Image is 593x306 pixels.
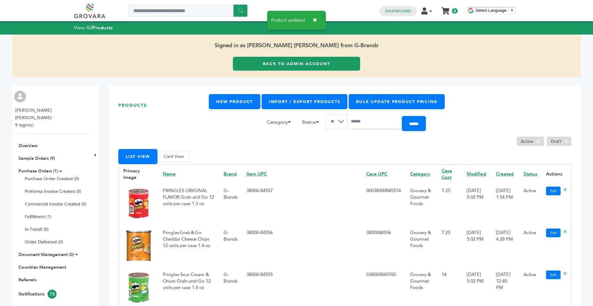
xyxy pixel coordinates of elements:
[246,171,267,177] a: Item UPC
[19,168,58,174] a: Purchase Orders (1)
[163,171,176,177] a: Name
[242,225,362,267] td: 38000-84556
[25,214,51,220] a: Fulfillment (1)
[561,138,571,145] span: ×
[442,168,452,180] a: Case Cost
[25,176,79,182] a: Purchase Order Created (0)
[299,118,326,129] li: Status
[74,25,113,31] a: View AllProducts
[542,164,571,184] th: Actions
[25,201,86,207] a: Commercial Invoice Created (0)
[158,184,219,225] td: PRINGLES ORIGINAL FLAVOR Grab and Go 12 units per case 1.3 oz
[510,8,514,13] span: ▼
[159,151,189,162] button: Card View
[209,94,260,109] a: New Product
[351,114,399,129] input: Search
[524,171,537,177] a: Status
[546,229,561,237] a: Edit
[492,225,519,267] td: [DATE] 4:28 PM
[19,264,66,270] a: Countries Management
[123,230,154,261] img: No Image
[19,143,38,149] a: Overview
[14,91,26,102] img: profile.png
[123,188,154,219] img: No Image
[219,225,242,267] td: G-Brands
[19,277,36,283] a: Referrals
[547,137,571,146] li: Draft
[406,184,437,225] td: Grocery & Gourmet Foods
[123,272,154,303] img: No Image
[119,164,158,184] th: Primary Image
[128,5,247,17] input: Search a product or brand...
[12,35,581,57] span: Signed in as [PERSON_NAME] [PERSON_NAME] from G-Brands
[437,184,462,225] td: 7.25
[25,188,81,194] a: Proforma Invoice Created (0)
[92,25,113,31] strong: Products
[118,94,209,117] h1: Products
[462,184,492,225] td: [DATE] 5:02 PM
[467,171,486,177] a: Modified
[517,137,544,146] li: Active
[19,252,74,258] a: Document Management (0)
[308,14,322,27] button: ✖
[546,187,561,195] a: Edit
[496,171,514,177] a: Created
[224,171,237,177] a: Brand
[437,225,462,267] td: 7.25
[158,225,219,267] td: Pringles Grab & Go Cheddar Cheese Chips 12 units per case 1.4 oz
[242,184,362,225] td: 38000-84557
[406,225,437,267] td: Grocery & Gourmet Foods
[366,171,387,177] a: Case UPC
[349,94,445,109] a: Bulk Update Product Pricing
[452,8,458,14] span: 0
[546,271,561,279] a: Edit
[19,155,55,161] a: Sample Orders (9)
[385,8,411,14] a: Dashboard
[25,239,63,245] a: Order Delivered (0)
[519,184,542,225] td: Active
[118,149,158,164] button: List View
[519,225,542,267] td: Active
[492,184,519,225] td: [DATE] 1:54 PM
[362,184,406,225] td: 00038000845574
[442,6,449,12] a: My Cart
[19,291,57,297] a: Notifications73
[25,226,48,232] a: In-Transit (0)
[15,107,88,129] li: [PERSON_NAME] [PERSON_NAME] - 9 login(s)
[410,171,430,177] a: Category
[271,18,305,23] span: Product updated
[462,225,492,267] td: [DATE] 5:02 PM
[262,94,347,109] a: Import / Export Products
[476,8,507,13] span: Select Language
[219,184,242,225] td: G-Brands
[233,57,360,71] a: Back to Admin Account
[533,138,544,145] span: ×
[264,118,298,129] li: Category
[476,8,514,13] a: Select Language​
[48,290,57,299] span: 73
[362,225,406,267] td: 3800084556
